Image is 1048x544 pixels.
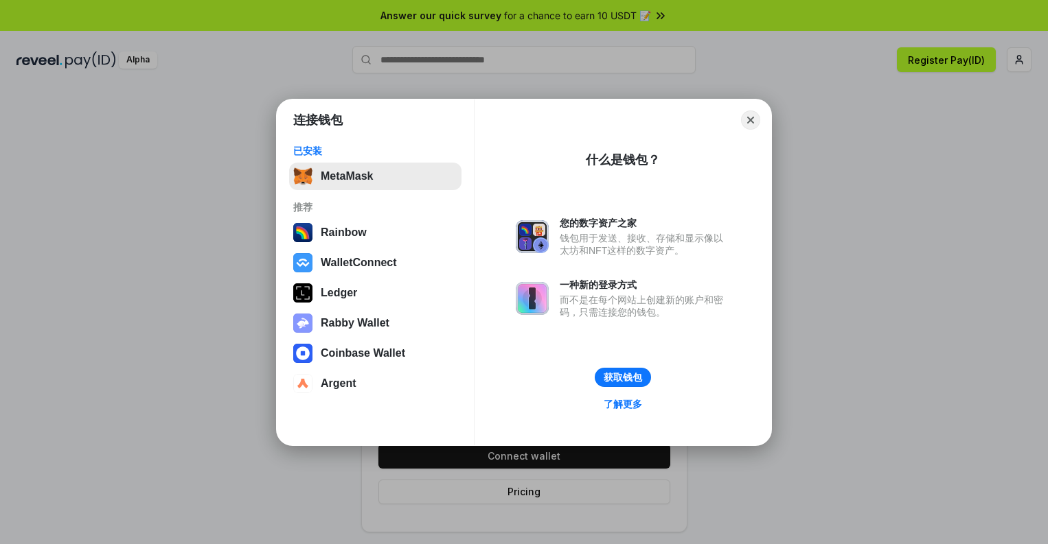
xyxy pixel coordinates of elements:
div: 什么是钱包？ [586,152,660,168]
img: svg+xml,%3Csvg%20xmlns%3D%22http%3A%2F%2Fwww.w3.org%2F2000%2Fsvg%22%20fill%3D%22none%22%20viewBox... [293,314,312,333]
button: Close [741,110,760,130]
img: svg+xml,%3Csvg%20xmlns%3D%22http%3A%2F%2Fwww.w3.org%2F2000%2Fsvg%22%20fill%3D%22none%22%20viewBox... [516,282,549,315]
div: 一种新的登录方式 [560,279,730,291]
img: svg+xml,%3Csvg%20width%3D%22120%22%20height%3D%22120%22%20viewBox%3D%220%200%20120%20120%22%20fil... [293,223,312,242]
img: svg+xml,%3Csvg%20width%3D%2228%22%20height%3D%2228%22%20viewBox%3D%220%200%2028%2028%22%20fill%3D... [293,253,312,272]
button: Rainbow [289,219,462,246]
div: 您的数字资产之家 [560,217,730,229]
div: Coinbase Wallet [321,347,405,359]
div: 获取钱包 [604,371,642,383]
div: Rabby Wallet [321,317,389,329]
button: Argent [289,370,462,397]
div: MetaMask [321,170,373,182]
div: 推荐 [293,201,457,213]
button: MetaMask [289,163,462,190]
img: svg+xml,%3Csvg%20width%3D%2228%22%20height%3D%2228%22%20viewBox%3D%220%200%2028%2028%22%20fill%3D... [293,344,312,363]
img: svg+xml,%3Csvg%20xmlns%3D%22http%3A%2F%2Fwww.w3.org%2F2000%2Fsvg%22%20width%3D%2228%22%20height%3... [293,283,312,303]
button: Rabby Wallet [289,309,462,337]
button: WalletConnect [289,249,462,276]
button: Ledger [289,279,462,307]
a: 了解更多 [595,395,650,413]
img: svg+xml,%3Csvg%20xmlns%3D%22http%3A%2F%2Fwww.w3.org%2F2000%2Fsvg%22%20fill%3D%22none%22%20viewBox... [516,220,549,253]
button: Coinbase Wallet [289,340,462,367]
div: 了解更多 [604,398,642,410]
div: Argent [321,377,356,390]
button: 获取钱包 [595,368,651,387]
div: Rainbow [321,226,367,239]
div: 而不是在每个网站上创建新的账户和密码，只需连接您的钱包。 [560,294,730,318]
div: 钱包用于发送、接收、存储和显示像以太坊和NFT这样的数字资产。 [560,232,730,257]
img: svg+xml,%3Csvg%20width%3D%2228%22%20height%3D%2228%22%20viewBox%3D%220%200%2028%2028%22%20fill%3D... [293,374,312,393]
h1: 连接钱包 [293,112,343,128]
div: 已安装 [293,145,457,157]
img: svg+xml,%3Csvg%20fill%3D%22none%22%20height%3D%2233%22%20viewBox%3D%220%200%2035%2033%22%20width%... [293,167,312,186]
div: WalletConnect [321,257,397,269]
div: Ledger [321,287,357,299]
